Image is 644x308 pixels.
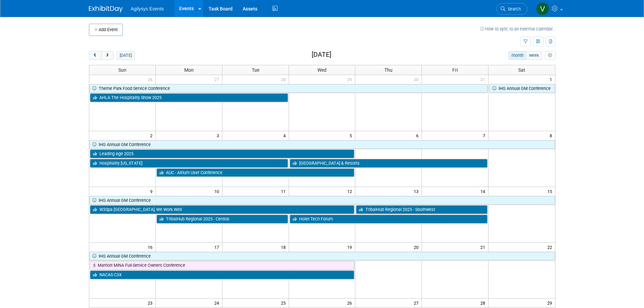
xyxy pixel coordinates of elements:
[413,299,422,307] span: 27
[547,243,555,251] span: 22
[214,75,222,84] span: 27
[480,187,488,195] span: 14
[118,67,126,73] span: Sun
[89,6,123,13] img: ExhibitDay
[518,67,525,73] span: Sat
[147,243,156,251] span: 16
[347,75,355,84] span: 29
[384,67,392,73] span: Thu
[89,196,555,205] a: IHG Annual GM Conference
[347,299,355,307] span: 26
[214,299,222,307] span: 24
[89,24,123,36] button: Add Event
[489,84,555,93] a: IHG Annual GM Conference
[280,243,289,251] span: 18
[536,2,549,15] img: Vaitiare Munoz
[89,51,101,60] button: prev
[290,215,488,223] a: Hotel Tech Forum
[549,75,555,84] span: 1
[312,51,331,58] h2: [DATE]
[90,270,355,279] a: NACAS C3X
[545,51,555,60] button: myCustomButton
[349,131,355,140] span: 5
[252,67,259,73] span: Tue
[157,215,288,223] a: TribalHub Regional 2025 - Central
[452,67,458,73] span: Fri
[347,243,355,251] span: 19
[480,299,488,307] span: 28
[356,205,487,214] a: TribalHub Regional 2025 - Southwest
[526,51,542,60] button: week
[90,205,355,214] a: W3Spa [GEOGRAPHIC_DATA], We Work Well
[149,187,156,195] span: 9
[547,299,555,307] span: 29
[413,187,422,195] span: 13
[147,299,156,307] span: 23
[480,75,488,84] span: 31
[480,243,488,251] span: 21
[317,67,327,73] span: Wed
[147,75,156,84] span: 26
[90,149,355,158] a: Leading Age 2025
[89,140,555,149] a: IHG Annual GM Conference
[548,53,552,58] i: Personalize Calendar
[413,75,422,84] span: 30
[89,252,555,261] a: IHG Annual GM Conference
[149,131,156,140] span: 2
[184,67,194,73] span: Mon
[496,3,527,15] a: Search
[347,187,355,195] span: 12
[547,187,555,195] span: 15
[549,131,555,140] span: 8
[90,261,355,270] a: Marriott MINA Full-Service Owners Conference
[214,243,222,251] span: 17
[157,168,355,177] a: AUC - Atrium User Conference
[90,93,288,102] a: AHLA The Hospitality Show 2025
[89,84,488,93] a: Theme Park Food Service Conference
[216,131,222,140] span: 3
[131,6,164,11] span: Agilysys Events
[280,187,289,195] span: 11
[505,6,521,11] span: Search
[280,75,289,84] span: 28
[508,51,526,60] button: month
[117,51,135,60] button: [DATE]
[415,131,422,140] span: 6
[214,187,222,195] span: 10
[101,51,114,60] button: next
[413,243,422,251] span: 20
[90,159,288,168] a: Hospitality [US_STATE]
[480,26,555,31] a: How to sync to an external calendar...
[283,131,289,140] span: 4
[482,131,488,140] span: 7
[280,299,289,307] span: 25
[290,159,488,168] a: [GEOGRAPHIC_DATA] & Resorts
